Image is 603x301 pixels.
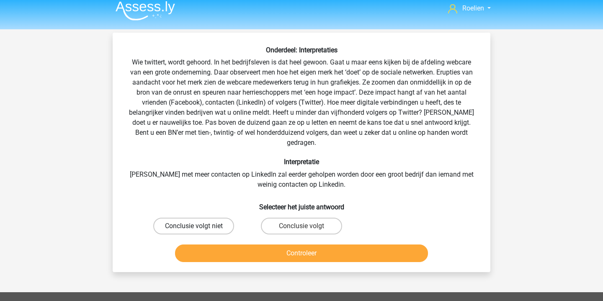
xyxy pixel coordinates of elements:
[175,244,428,262] button: Controleer
[116,46,487,265] div: Wie twittert, wordt gehoord. In het bedrijfsleven is dat heel gewoon. Gaat u maar eens kijken bij...
[126,46,477,54] h6: Onderdeel: Interpretaties
[462,4,484,12] span: Roelien
[261,218,342,234] label: Conclusie volgt
[126,158,477,166] h6: Interpretatie
[116,1,175,21] img: Assessly
[126,196,477,211] h6: Selecteer het juiste antwoord
[153,218,234,234] label: Conclusie volgt niet
[445,3,494,13] a: Roelien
